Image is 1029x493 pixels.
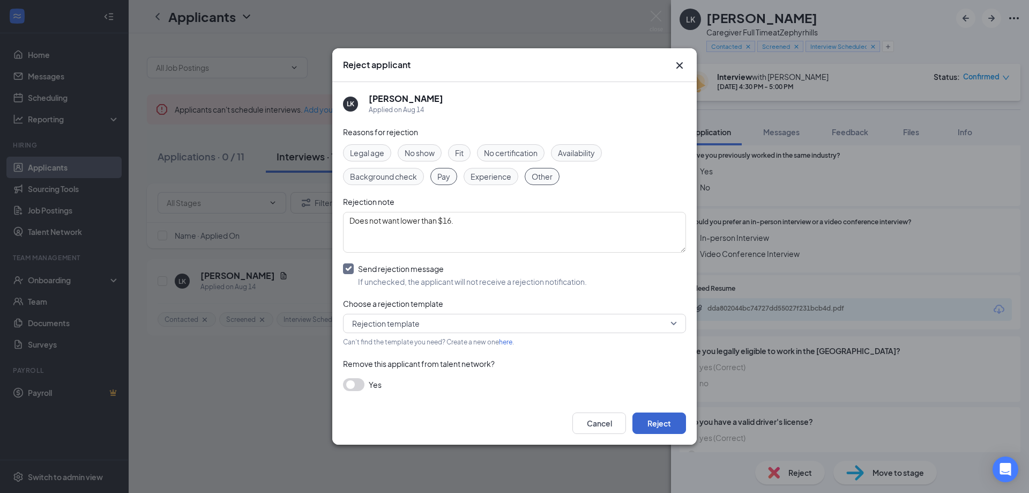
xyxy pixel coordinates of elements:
span: Experience [471,171,511,182]
span: Fit [455,147,464,159]
span: Remove this applicant from talent network? [343,359,495,369]
span: Legal age [350,147,384,159]
span: Availability [558,147,595,159]
span: No certification [484,147,538,159]
span: Pay [437,171,450,182]
span: Rejection note [343,197,394,207]
button: Cancel [572,413,626,434]
a: here [499,338,512,346]
div: LK [347,99,354,108]
button: Close [673,59,686,72]
h3: Reject applicant [343,59,411,71]
span: No show [405,147,435,159]
div: Open Intercom Messenger [993,457,1018,482]
span: Background check [350,171,417,182]
span: Rejection template [352,315,420,332]
span: Other [532,171,553,182]
h5: [PERSON_NAME] [369,93,443,105]
span: Yes [369,378,382,391]
span: Choose a rejection template [343,299,443,308]
textarea: Does not want lower than $16. [343,212,686,253]
span: Reasons for rejection [343,127,418,137]
div: Applied on Aug 14 [369,105,443,115]
button: Reject [632,413,686,434]
span: Can't find the template you need? Create a new one . [343,338,514,346]
svg: Cross [673,59,686,72]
